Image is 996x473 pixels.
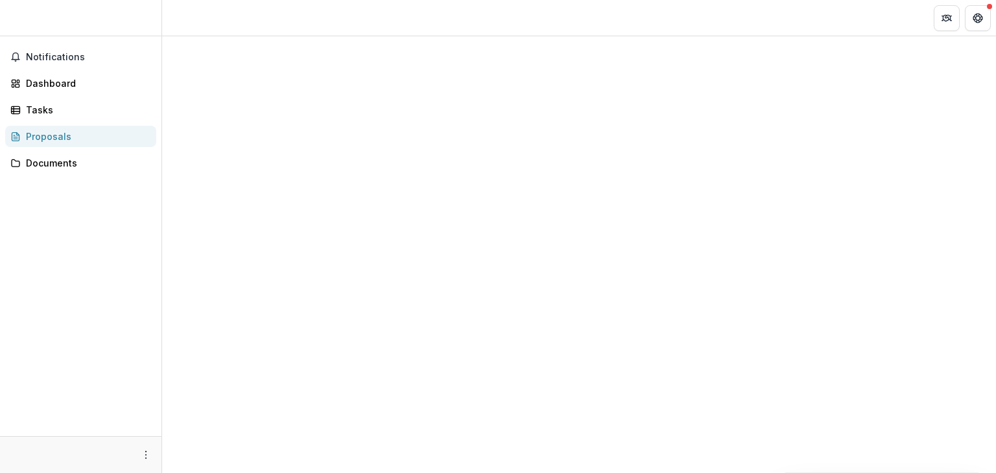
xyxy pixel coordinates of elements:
a: Tasks [5,99,156,121]
div: Dashboard [26,76,146,90]
div: Tasks [26,103,146,117]
span: Notifications [26,52,151,63]
div: Documents [26,156,146,170]
div: Proposals [26,130,146,143]
a: Documents [5,152,156,174]
a: Dashboard [5,73,156,94]
a: Proposals [5,126,156,147]
button: Partners [934,5,960,31]
button: Get Help [965,5,991,31]
button: More [138,447,154,463]
button: Notifications [5,47,156,67]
